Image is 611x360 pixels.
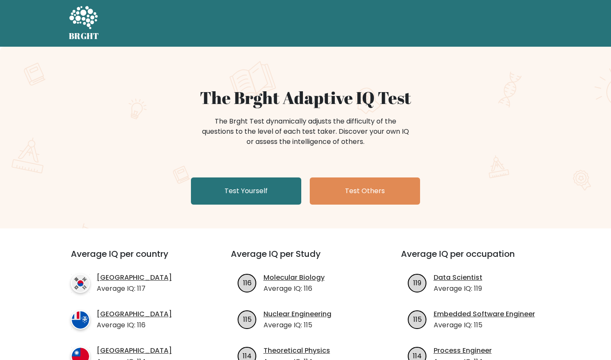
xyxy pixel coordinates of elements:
[434,320,535,330] p: Average IQ: 115
[413,278,421,287] text: 119
[71,274,90,293] img: country
[69,3,99,43] a: BRGHT
[263,320,331,330] p: Average IQ: 115
[413,314,421,324] text: 115
[310,177,420,205] a: Test Others
[69,31,99,41] h5: BRGHT
[434,273,482,283] a: Data Scientist
[263,284,325,294] p: Average IQ: 116
[71,249,200,269] h3: Average IQ per country
[434,309,535,319] a: Embedded Software Engineer
[243,278,251,287] text: 116
[243,314,251,324] text: 115
[401,249,551,269] h3: Average IQ per occupation
[263,273,325,283] a: Molecular Biology
[71,310,90,329] img: country
[199,116,412,147] div: The Brght Test dynamically adjusts the difficulty of the questions to the level of each test take...
[97,346,172,356] a: [GEOGRAPHIC_DATA]
[434,284,482,294] p: Average IQ: 119
[434,346,492,356] a: Process Engineer
[97,309,172,319] a: [GEOGRAPHIC_DATA]
[263,309,331,319] a: Nuclear Engineering
[97,284,172,294] p: Average IQ: 117
[97,273,172,283] a: [GEOGRAPHIC_DATA]
[98,87,513,108] h1: The Brght Adaptive IQ Test
[191,177,301,205] a: Test Yourself
[263,346,330,356] a: Theoretical Physics
[97,320,172,330] p: Average IQ: 116
[231,249,381,269] h3: Average IQ per Study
